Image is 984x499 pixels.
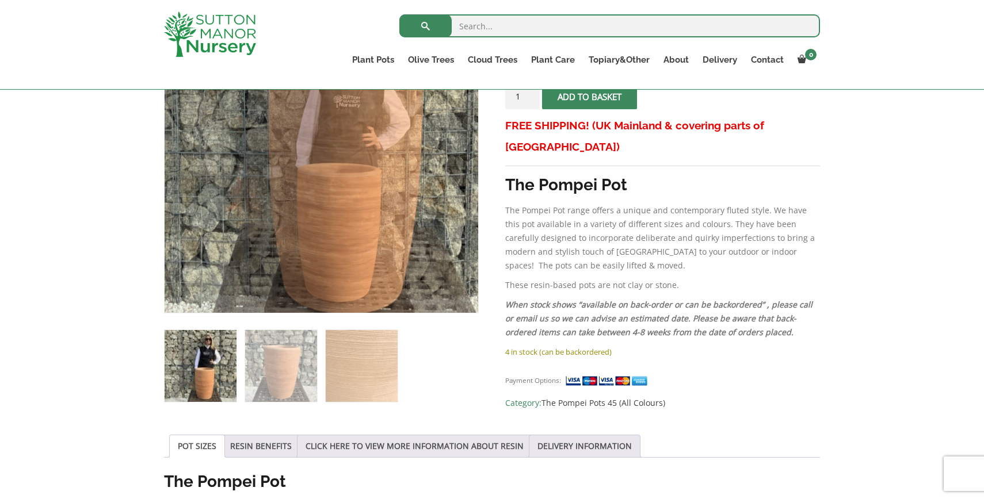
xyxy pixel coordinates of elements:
[524,52,582,68] a: Plant Care
[505,396,820,410] span: Category:
[657,52,696,68] a: About
[306,435,524,457] a: CLICK HERE TO VIEW MORE INFORMATION ABOUT RESIN
[505,83,540,109] input: Product quantity
[505,278,820,292] p: These resin-based pots are not clay or stone.
[505,115,820,158] h3: FREE SHIPPING! (UK Mainland & covering parts of [GEOGRAPHIC_DATA])
[696,52,744,68] a: Delivery
[505,345,820,359] p: 4 in stock (can be backordered)
[178,435,216,457] a: POT SIZES
[399,14,820,37] input: Search...
[164,472,286,491] strong: The Pompei Pot
[537,435,632,457] a: DELIVERY INFORMATION
[461,52,524,68] a: Cloud Trees
[401,52,461,68] a: Olive Trees
[582,52,657,68] a: Topiary&Other
[505,175,627,194] strong: The Pompei Pot
[805,49,817,60] span: 0
[345,52,401,68] a: Plant Pots
[230,435,292,457] a: RESIN BENEFITS
[542,83,637,109] button: Add to basket
[165,330,237,402] img: The Pompei Pot 45 Colour Terracotta
[326,330,398,402] img: The Pompei Pot 45 Colour Terracotta - Image 3
[505,376,561,385] small: Payment Options:
[245,330,317,402] img: The Pompei Pot 45 Colour Terracotta - Image 2
[505,204,820,272] p: The Pompei Pot range offers a unique and contemporary fluted style. We have this pot available in...
[164,11,256,57] img: logo
[505,299,813,337] em: When stock shows “available on back-order or can be backordered” , please call or email us so we ...
[791,52,820,68] a: 0
[541,397,665,408] a: The Pompei Pots 45 (All Colours)
[744,52,791,68] a: Contact
[565,375,651,387] img: payment supported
